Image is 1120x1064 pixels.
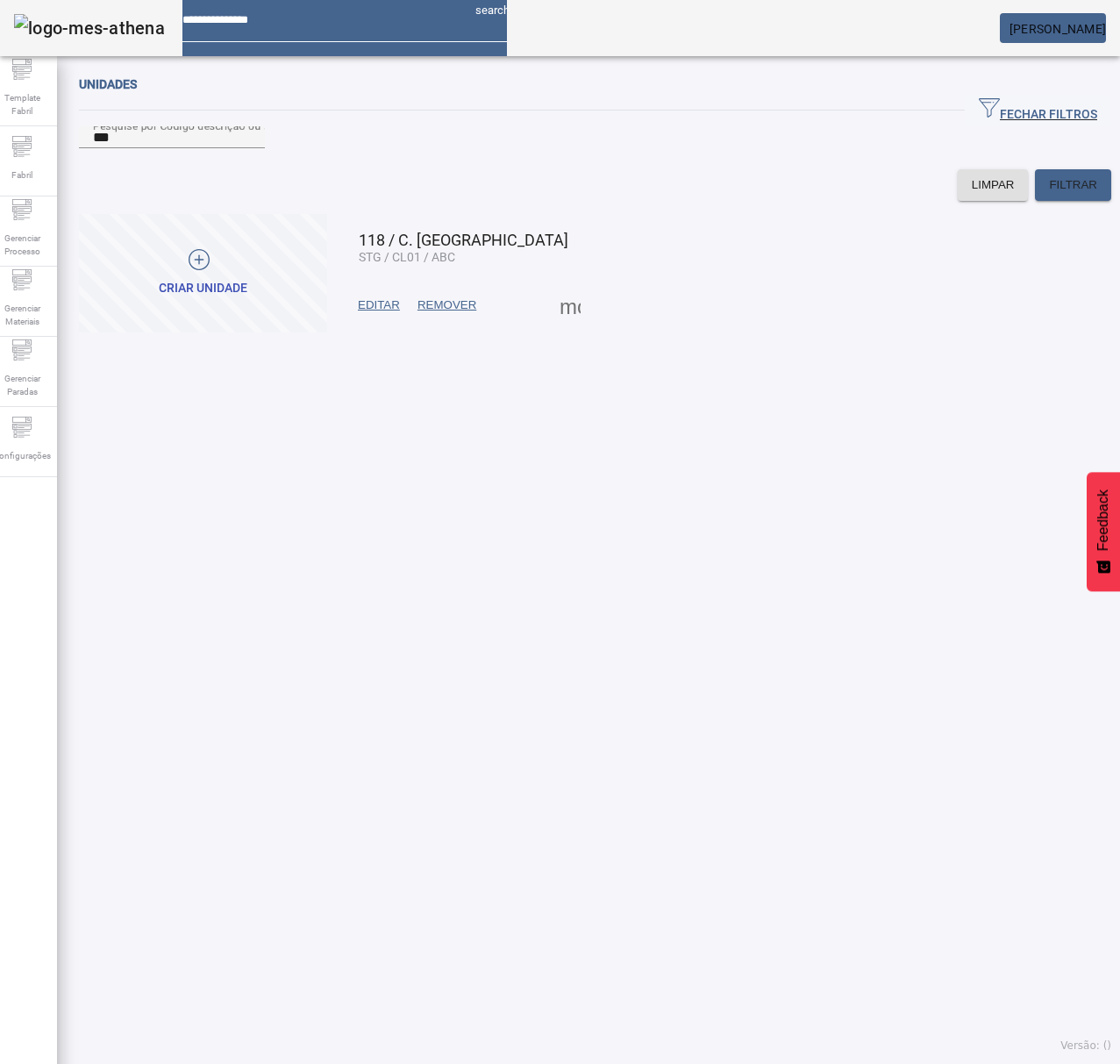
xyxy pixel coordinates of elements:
button: FILTRAR [1035,169,1111,201]
span: Versão: () [1060,1039,1111,1052]
div: Criar unidade [159,280,247,297]
span: STG / CL01 / ABC [359,250,455,264]
button: LIMPAR [958,169,1029,201]
button: FECHAR FILTROS [965,95,1111,126]
span: FILTRAR [1049,176,1097,194]
span: [PERSON_NAME] [1009,22,1106,36]
button: REMOVER [409,289,485,321]
span: REMOVER [417,296,476,314]
button: Feedback - Mostrar pesquisa [1087,472,1120,591]
span: 118 / C. [GEOGRAPHIC_DATA] [359,231,568,249]
span: Feedback [1095,489,1111,551]
span: Fabril [6,163,38,187]
span: LIMPAR [972,176,1015,194]
img: logo-mes-athena [14,14,165,42]
button: EDITAR [349,289,409,321]
button: Mais [554,289,586,321]
button: Criar unidade [79,214,327,332]
span: EDITAR [358,296,400,314]
span: Unidades [79,77,137,91]
span: FECHAR FILTROS [979,97,1097,124]
mat-label: Pesquise por Código descrição ou sigla [93,119,288,132]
